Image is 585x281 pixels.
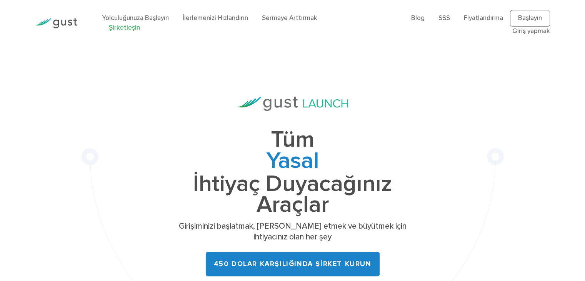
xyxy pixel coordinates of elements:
font: Şapka Tablosu [218,170,367,197]
a: Blog [411,14,425,22]
a: SSS [438,14,450,22]
a: Giriş yapmak [512,27,550,35]
img: Gust Lansman Logosu [237,97,348,111]
a: Sermaye Arttırmak [262,14,317,22]
a: Şirketleşin [109,24,140,32]
font: Yasal [266,147,319,174]
a: Fiyatlandırma [464,14,503,22]
font: Başlayın [518,14,542,22]
a: Başlayın [510,10,550,27]
a: 450 Dolar Karşılığında Şirket Kurun [206,252,380,276]
img: Gust Logo [35,18,77,28]
font: İhtiyaç Duyacağınız Araçlar [193,170,392,219]
font: Girişiminizi başlatmak, [PERSON_NAME] etmek ve büyütmek için ihtiyacınız olan her şey [179,221,407,242]
font: 450 Dolar Karşılığında Şirket Kurun [214,260,372,268]
font: Tüm [271,126,315,153]
a: Yolculuğunuza Başlayın [102,14,169,22]
a: İlerlemenizi Hızlandırın [183,14,248,22]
